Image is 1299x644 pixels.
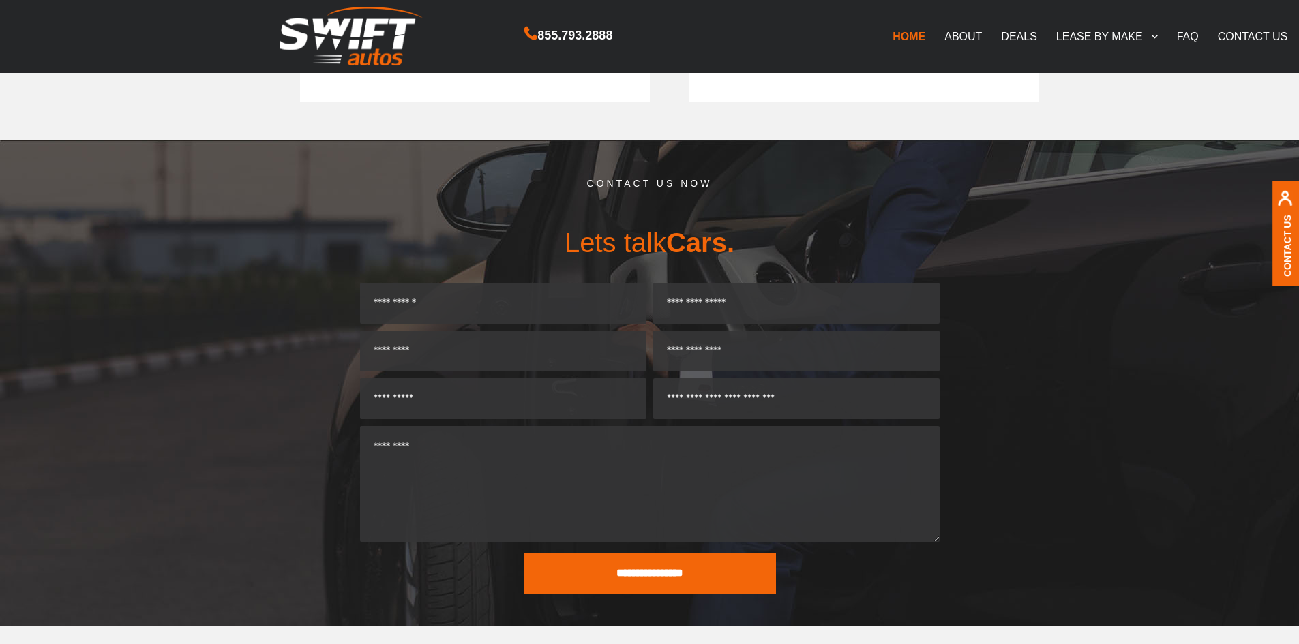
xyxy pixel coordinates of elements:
h5: CONTACT US NOW [13,179,1286,202]
a: 855.793.2888 [524,30,612,42]
img: Swift Autos [280,7,423,66]
a: CONTACT US [1208,22,1298,50]
form: Contact form [367,283,933,613]
h3: Lets talk [13,202,1286,283]
a: HOME [883,22,935,50]
a: LEASE BY MAKE [1047,22,1167,50]
a: ABOUT [935,22,991,50]
a: DEALS [991,22,1046,50]
a: Contact Us [1282,214,1293,276]
span: 855.793.2888 [537,26,612,46]
a: FAQ [1167,22,1208,50]
img: contact us, iconuser [1277,190,1293,214]
span: Cars. [666,228,734,258]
